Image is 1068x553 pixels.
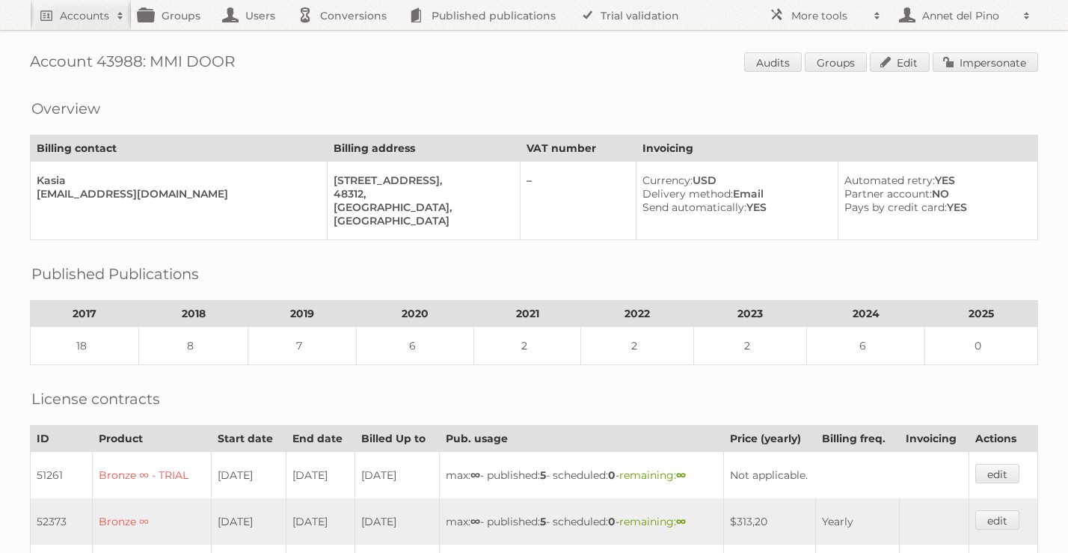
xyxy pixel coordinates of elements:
[212,426,286,452] th: Start date
[676,468,686,482] strong: ∞
[31,327,139,365] td: 18
[608,515,616,528] strong: 0
[608,468,616,482] strong: 0
[357,327,474,365] td: 6
[334,187,508,201] div: 48312,
[924,301,1037,327] th: 2025
[440,452,724,499] td: max: - published: - scheduled: -
[540,515,546,528] strong: 5
[807,327,924,365] td: 6
[355,452,440,499] td: [DATE]
[357,301,474,327] th: 2020
[619,468,686,482] span: remaining:
[521,162,636,240] td: –
[723,426,815,452] th: Price (yearly)
[933,52,1038,72] a: Impersonate
[139,327,248,365] td: 8
[474,301,580,327] th: 2021
[694,301,807,327] th: 2023
[286,498,355,545] td: [DATE]
[212,452,286,499] td: [DATE]
[470,515,480,528] strong: ∞
[791,8,866,23] h2: More tools
[440,498,724,545] td: max: - published: - scheduled: -
[805,52,867,72] a: Groups
[744,52,802,72] a: Audits
[540,468,546,482] strong: 5
[844,187,932,201] span: Partner account:
[31,135,328,162] th: Billing contact
[642,187,826,201] div: Email
[31,498,93,545] td: 52373
[139,301,248,327] th: 2018
[642,174,826,187] div: USD
[355,498,440,545] td: [DATE]
[60,8,109,23] h2: Accounts
[93,452,212,499] td: Bronze ∞ - TRIAL
[334,214,508,227] div: [GEOGRAPHIC_DATA]
[870,52,930,72] a: Edit
[37,174,315,187] div: Kasia
[248,301,356,327] th: 2019
[327,135,520,162] th: Billing address
[642,201,746,214] span: Send automatically:
[694,327,807,365] td: 2
[440,426,724,452] th: Pub. usage
[580,301,693,327] th: 2022
[521,135,636,162] th: VAT number
[31,426,93,452] th: ID
[619,515,686,528] span: remaining:
[636,135,1038,162] th: Invoicing
[975,510,1019,530] a: edit
[286,452,355,499] td: [DATE]
[37,187,315,201] div: [EMAIL_ADDRESS][DOMAIN_NAME]
[844,174,935,187] span: Automated retry:
[676,515,686,528] strong: ∞
[286,426,355,452] th: End date
[844,174,1025,187] div: YES
[248,327,356,365] td: 7
[470,468,480,482] strong: ∞
[723,452,969,499] td: Not applicable.
[969,426,1037,452] th: Actions
[30,52,1038,75] h1: Account 43988: MMI DOOR
[642,174,693,187] span: Currency:
[334,174,508,187] div: [STREET_ADDRESS],
[807,301,924,327] th: 2024
[31,97,100,120] h2: Overview
[815,426,899,452] th: Billing freq.
[212,498,286,545] td: [DATE]
[31,452,93,499] td: 51261
[975,464,1019,483] a: edit
[844,201,1025,214] div: YES
[31,263,199,285] h2: Published Publications
[580,327,693,365] td: 2
[642,187,733,201] span: Delivery method:
[815,498,899,545] td: Yearly
[899,426,969,452] th: Invoicing
[723,498,815,545] td: $313,20
[334,201,508,214] div: [GEOGRAPHIC_DATA],
[924,327,1037,365] td: 0
[31,301,139,327] th: 2017
[355,426,440,452] th: Billed Up to
[844,187,1025,201] div: NO
[844,201,947,214] span: Pays by credit card:
[642,201,826,214] div: YES
[31,388,160,410] h2: License contracts
[474,327,580,365] td: 2
[918,8,1016,23] h2: Annet del Pino
[93,426,212,452] th: Product
[93,498,212,545] td: Bronze ∞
